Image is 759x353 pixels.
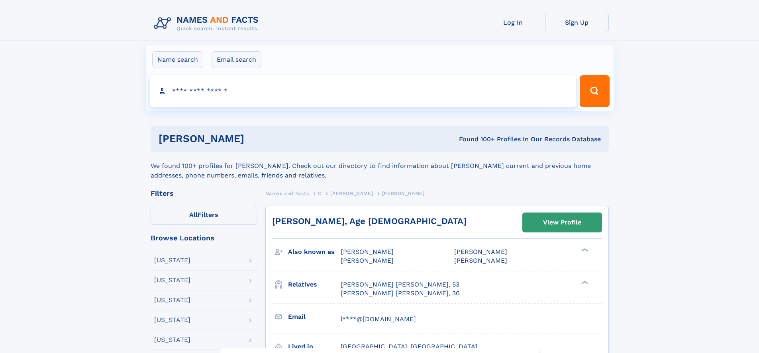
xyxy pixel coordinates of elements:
[288,278,341,291] h3: Relatives
[341,257,394,264] span: [PERSON_NAME]
[288,310,341,324] h3: Email
[330,188,373,198] a: [PERSON_NAME]
[151,13,265,34] img: Logo Names and Facts
[272,216,467,226] a: [PERSON_NAME], Age [DEMOGRAPHIC_DATA]
[579,280,589,285] div: ❯
[351,135,601,144] div: Found 100+ Profiles In Our Records Database
[189,211,198,218] span: All
[150,75,577,107] input: search input
[341,280,459,289] a: [PERSON_NAME] [PERSON_NAME], 53
[152,51,203,68] label: Name search
[580,75,609,107] button: Search Button
[330,191,373,196] span: [PERSON_NAME]
[579,248,589,253] div: ❯
[318,191,322,196] span: C
[151,206,257,225] label: Filters
[454,257,507,264] span: [PERSON_NAME]
[151,234,257,242] div: Browse Locations
[318,188,322,198] a: C
[154,297,190,303] div: [US_STATE]
[382,191,425,196] span: [PERSON_NAME]
[154,317,190,323] div: [US_STATE]
[481,13,545,32] a: Log In
[212,51,261,68] label: Email search
[545,13,609,32] a: Sign Up
[151,152,609,180] div: We found 100+ profiles for [PERSON_NAME]. Check out our directory to find information about [PERS...
[454,248,507,255] span: [PERSON_NAME]
[341,343,477,350] span: [GEOGRAPHIC_DATA], [GEOGRAPHIC_DATA]
[341,289,460,298] a: [PERSON_NAME] [PERSON_NAME], 36
[154,257,190,263] div: [US_STATE]
[265,188,309,198] a: Names and Facts
[159,134,352,144] h1: [PERSON_NAME]
[154,277,190,283] div: [US_STATE]
[151,190,257,197] div: Filters
[154,337,190,343] div: [US_STATE]
[341,248,394,255] span: [PERSON_NAME]
[543,213,581,232] div: View Profile
[523,213,602,232] a: View Profile
[288,245,341,259] h3: Also known as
